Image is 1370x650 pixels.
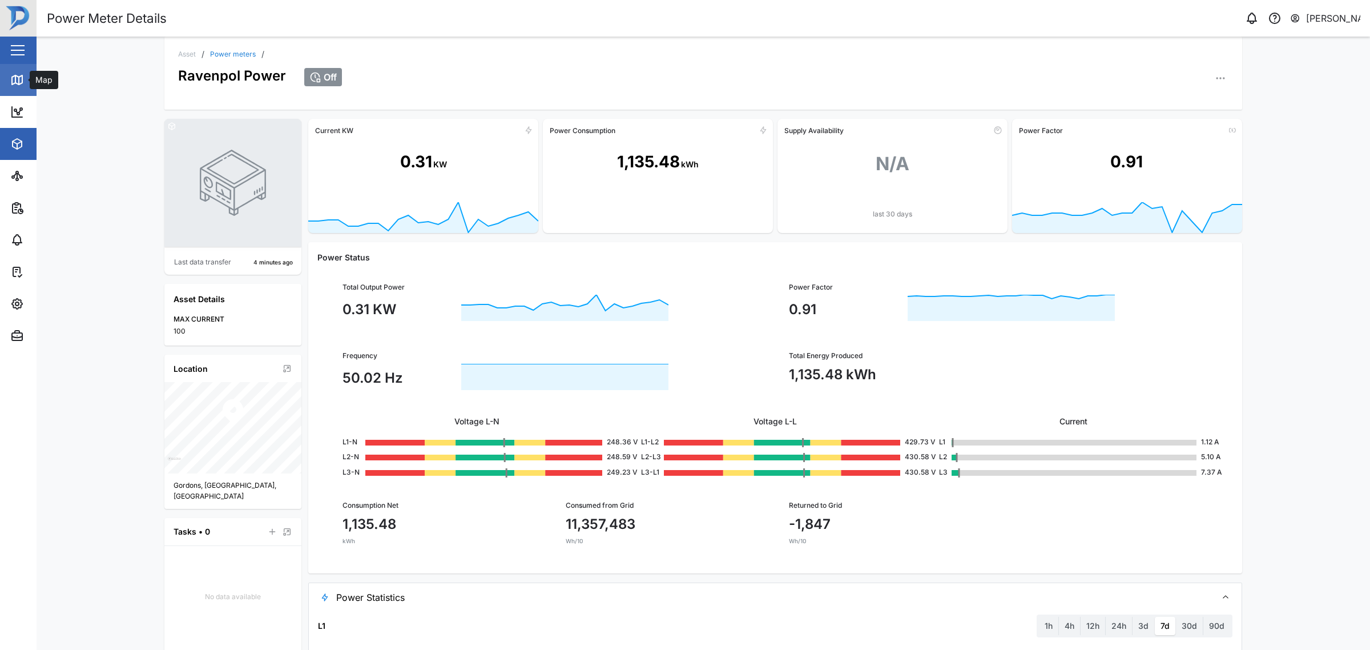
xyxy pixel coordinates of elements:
[789,351,1208,362] div: Total Energy Produced
[342,367,457,388] div: 50.02 Hz
[1201,452,1208,463] div: 5.10 A
[777,209,1008,220] div: last 30 days
[1019,126,1063,135] div: Power Factor
[196,146,269,219] img: POWER_METER photo
[174,293,292,306] div: Asset Details
[47,9,167,29] div: Power Meter Details
[30,74,55,86] div: Map
[342,513,457,535] div: 1,135.48
[1176,617,1203,635] label: 30d
[681,158,699,171] div: kWh
[342,500,538,511] div: Consumption Net
[1203,617,1230,635] label: 90d
[6,6,31,31] img: Main Logo
[566,500,761,511] div: Consumed from Grid
[939,452,947,463] div: L2
[939,415,1208,428] div: Current
[164,382,301,474] canvas: Map
[939,437,947,448] div: L1
[789,537,985,546] div: Wh/10
[1290,10,1361,26] button: [PERSON_NAME]
[202,50,204,58] div: /
[433,158,447,171] div: KW
[607,467,611,478] div: 249.23 V
[261,50,264,58] div: /
[784,126,844,135] div: Supply Availability
[174,257,231,268] div: Last data transfer
[317,251,1233,264] div: Power Status
[905,467,909,478] div: 430.58 V
[164,592,301,603] div: No data available
[789,299,903,320] div: 0.91
[1081,617,1105,635] label: 12h
[789,282,1208,293] div: Power Factor
[30,298,70,310] div: Settings
[905,452,909,463] div: 430.58 V
[30,138,65,150] div: Assets
[174,363,208,375] div: Location
[30,170,57,182] div: Sites
[641,415,910,428] div: Voltage L-L
[550,126,615,135] div: Power Consumption
[342,537,538,546] div: kWh
[30,106,81,118] div: Dashboard
[342,415,611,428] div: Voltage L-N
[1201,437,1208,448] div: 1.12 A
[168,457,181,470] a: Mapbox logo
[566,513,680,535] div: 11,357,483
[315,126,353,135] div: Current KW
[789,500,985,511] div: Returned to Grid
[1155,617,1175,635] label: 7d
[253,258,293,267] div: 4 minutes ago
[789,364,1208,385] div: 1,135.48 kWh
[342,299,457,320] div: 0.31 KW
[641,467,659,478] div: L3-L1
[30,266,61,278] div: Tasks
[30,234,65,246] div: Alarms
[309,583,1242,612] button: Power Statistics
[30,330,63,342] div: Admin
[1039,617,1058,635] label: 1h
[1133,617,1154,635] label: 3d
[342,452,361,463] div: L2-N
[607,452,611,463] div: 248.59 V
[178,58,286,86] div: Ravenpol Power
[336,583,1207,612] span: Power Statistics
[219,397,247,428] div: Map marker
[342,437,361,448] div: L1-N
[174,326,292,337] div: 100
[30,202,68,214] div: Reports
[342,351,761,362] div: Frequency
[876,150,909,178] div: N/A
[342,467,361,478] div: L3-N
[178,51,196,58] div: Asset
[174,525,210,538] div: Tasks • 0
[210,51,256,58] a: Power meters
[174,314,292,325] div: MAX CURRENT
[641,437,659,448] div: L1-L2
[1106,617,1132,635] label: 24h
[641,452,659,463] div: L2-L3
[617,150,680,174] div: 1,135.48
[1110,150,1143,174] div: 0.91
[1306,11,1361,26] div: [PERSON_NAME]
[324,72,337,82] span: Off
[1059,617,1080,635] label: 4h
[400,150,432,174] div: 0.31
[342,282,761,293] div: Total Output Power
[174,480,292,501] div: Gordons, [GEOGRAPHIC_DATA], [GEOGRAPHIC_DATA]
[905,437,909,448] div: 429.73 V
[566,537,761,546] div: Wh/10
[789,513,903,535] div: -1,847
[1201,467,1208,478] div: 7.37 A
[607,437,611,448] div: 248.36 V
[318,620,325,632] div: L1
[939,467,947,478] div: L3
